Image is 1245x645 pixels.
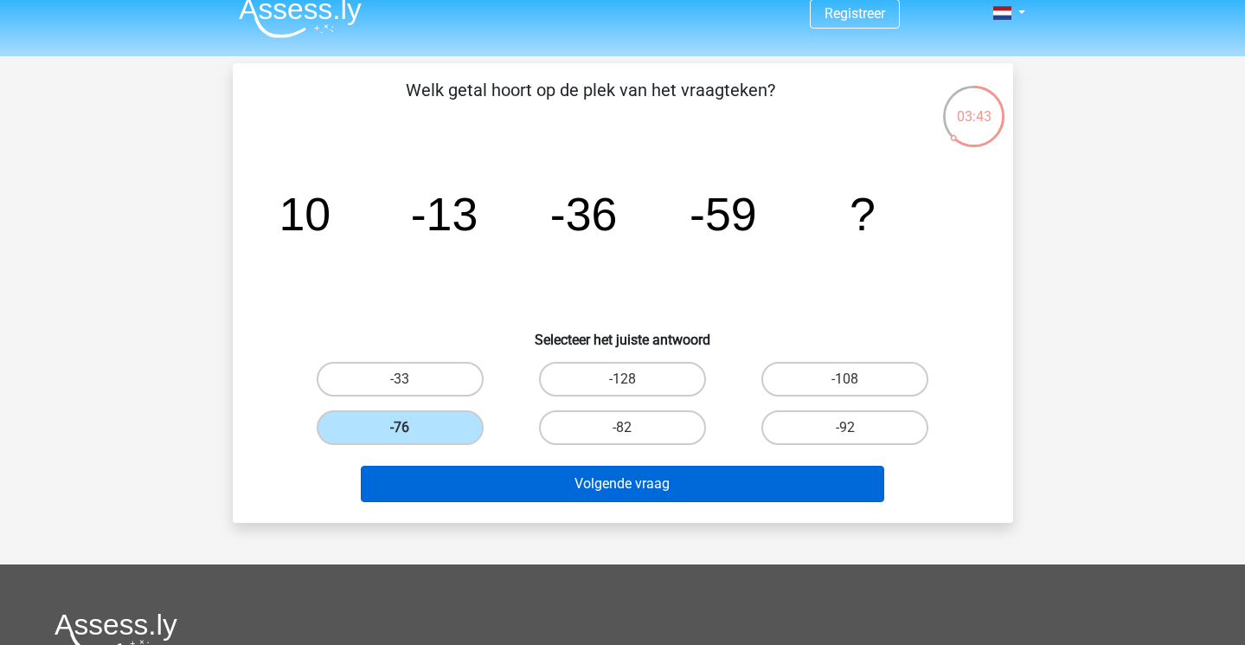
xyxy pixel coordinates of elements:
[690,188,757,240] tspan: -59
[539,410,706,445] label: -82
[361,466,884,502] button: Volgende vraag
[539,362,706,397] label: -128
[825,5,885,22] a: Registreer
[761,362,928,397] label: -108
[317,362,484,397] label: -33
[549,188,617,240] tspan: -36
[850,188,876,240] tspan: ?
[260,77,921,129] p: Welk getal hoort op de plek van het vraagteken?
[317,410,484,445] label: -76
[410,188,478,240] tspan: -13
[761,410,928,445] label: -92
[941,84,1006,127] div: 03:43
[260,318,985,348] h6: Selecteer het juiste antwoord
[279,188,331,240] tspan: 10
